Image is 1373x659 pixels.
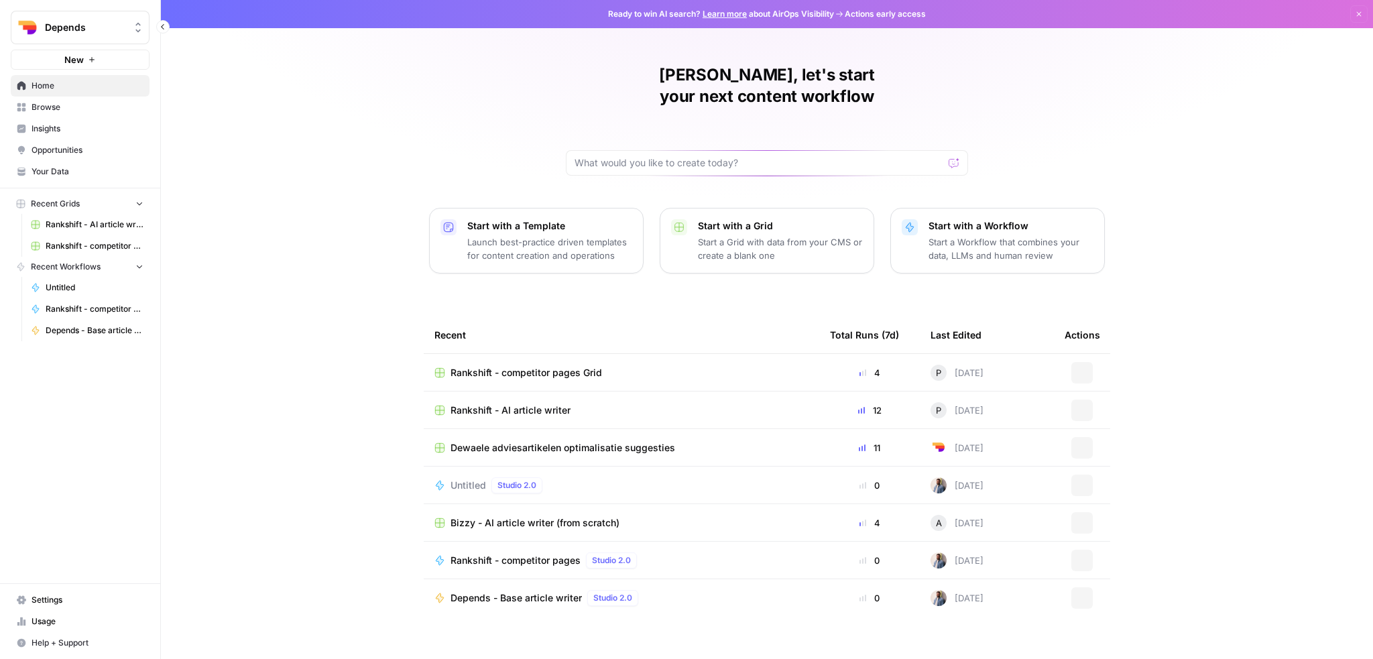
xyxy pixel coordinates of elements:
[11,611,150,632] a: Usage
[11,139,150,161] a: Opportunities
[25,320,150,341] a: Depends - Base article writer
[698,235,863,262] p: Start a Grid with data from your CMS or create a blank one
[31,198,80,210] span: Recent Grids
[931,316,981,353] div: Last Edited
[434,552,809,568] a: Rankshift - competitor pagesStudio 2.0
[11,97,150,118] a: Browse
[497,479,536,491] span: Studio 2.0
[46,240,143,252] span: Rankshift - competitor pages Grid
[32,637,143,649] span: Help + Support
[931,402,983,418] div: [DATE]
[830,404,909,417] div: 12
[931,552,983,568] div: [DATE]
[936,366,941,379] span: P
[25,277,150,298] a: Untitled
[451,366,602,379] span: Rankshift - competitor pages Grid
[451,441,675,455] span: Dewaele adviesartikelen optimalisatie suggesties
[11,11,150,44] button: Workspace: Depends
[931,440,947,456] img: 5uoylj4myb5vgh24feeu24gzcre0
[830,316,899,353] div: Total Runs (7d)
[890,208,1105,274] button: Start with a WorkflowStart a Workflow that combines your data, LLMs and human review
[46,303,143,315] span: Rankshift - competitor pages
[11,194,150,214] button: Recent Grids
[931,365,983,381] div: [DATE]
[931,515,983,531] div: [DATE]
[830,554,909,567] div: 0
[936,516,942,530] span: A
[703,9,747,19] a: Learn more
[931,552,947,568] img: 542af2wjek5zirkck3dd1n2hljhm
[25,298,150,320] a: Rankshift - competitor pages
[11,161,150,182] a: Your Data
[11,257,150,277] button: Recent Workflows
[1065,316,1100,353] div: Actions
[11,589,150,611] a: Settings
[32,101,143,113] span: Browse
[593,592,632,604] span: Studio 2.0
[931,590,983,606] div: [DATE]
[32,166,143,178] span: Your Data
[434,516,809,530] a: Bizzy - AI article writer (from scratch)
[830,366,909,379] div: 4
[929,219,1093,233] p: Start with a Workflow
[434,590,809,606] a: Depends - Base article writerStudio 2.0
[451,479,486,492] span: Untitled
[830,591,909,605] div: 0
[936,404,941,417] span: P
[25,214,150,235] a: Rankshift - AI article writer
[64,53,84,66] span: New
[830,441,909,455] div: 11
[566,64,968,107] h1: [PERSON_NAME], let's start your next content workflow
[46,324,143,337] span: Depends - Base article writer
[434,316,809,353] div: Recent
[11,75,150,97] a: Home
[434,404,809,417] a: Rankshift - AI article writer
[11,632,150,654] button: Help + Support
[32,594,143,606] span: Settings
[32,123,143,135] span: Insights
[451,554,581,567] span: Rankshift - competitor pages
[434,366,809,379] a: Rankshift - competitor pages Grid
[608,8,834,20] span: Ready to win AI search? about AirOps Visibility
[592,554,631,566] span: Studio 2.0
[660,208,874,274] button: Start with a GridStart a Grid with data from your CMS or create a blank one
[45,21,126,34] span: Depends
[451,591,582,605] span: Depends - Base article writer
[32,144,143,156] span: Opportunities
[11,50,150,70] button: New
[46,219,143,231] span: Rankshift - AI article writer
[25,235,150,257] a: Rankshift - competitor pages Grid
[931,477,983,493] div: [DATE]
[429,208,644,274] button: Start with a TemplateLaunch best-practice driven templates for content creation and operations
[698,219,863,233] p: Start with a Grid
[931,440,983,456] div: [DATE]
[11,118,150,139] a: Insights
[434,441,809,455] a: Dewaele adviesartikelen optimalisatie suggesties
[575,156,943,170] input: What would you like to create today?
[15,15,40,40] img: Depends Logo
[830,479,909,492] div: 0
[467,219,632,233] p: Start with a Template
[31,261,101,273] span: Recent Workflows
[32,615,143,627] span: Usage
[451,404,571,417] span: Rankshift - AI article writer
[931,590,947,606] img: 542af2wjek5zirkck3dd1n2hljhm
[46,282,143,294] span: Untitled
[451,516,619,530] span: Bizzy - AI article writer (from scratch)
[830,516,909,530] div: 4
[467,235,632,262] p: Launch best-practice driven templates for content creation and operations
[845,8,926,20] span: Actions early access
[32,80,143,92] span: Home
[929,235,1093,262] p: Start a Workflow that combines your data, LLMs and human review
[434,477,809,493] a: UntitledStudio 2.0
[931,477,947,493] img: 542af2wjek5zirkck3dd1n2hljhm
